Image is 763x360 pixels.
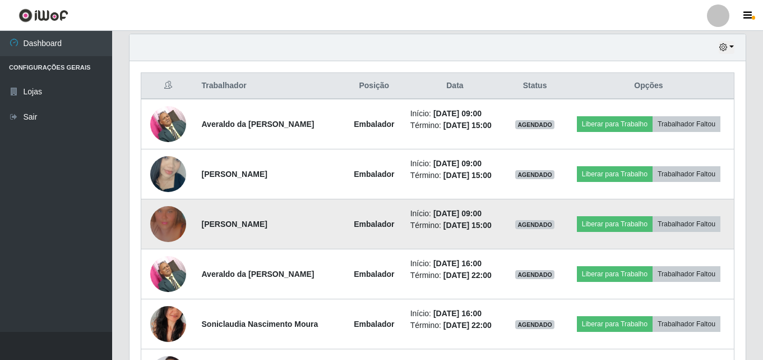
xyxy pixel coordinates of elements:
[577,216,653,232] button: Liberar para Trabalho
[354,320,394,329] strong: Embalador
[354,120,394,129] strong: Embalador
[410,220,500,231] li: Término:
[653,116,720,132] button: Trabalhador Faltou
[515,320,554,329] span: AGENDADO
[410,108,500,120] li: Início:
[354,170,394,179] strong: Embalador
[515,270,554,279] span: AGENDADO
[354,270,394,279] strong: Embalador
[150,100,186,148] img: 1697117733428.jpeg
[150,250,186,298] img: 1697117733428.jpeg
[577,116,653,132] button: Liberar para Trabalho
[202,220,267,229] strong: [PERSON_NAME]
[150,292,186,356] img: 1715895130415.jpeg
[433,259,482,268] time: [DATE] 16:00
[202,170,267,179] strong: [PERSON_NAME]
[433,309,482,318] time: [DATE] 16:00
[515,120,554,129] span: AGENDADO
[410,158,500,170] li: Início:
[410,270,500,281] li: Término:
[577,166,653,182] button: Liberar para Trabalho
[202,270,315,279] strong: Averaldo da [PERSON_NAME]
[410,308,500,320] li: Início:
[577,266,653,282] button: Liberar para Trabalho
[443,271,492,280] time: [DATE] 22:00
[410,120,500,131] li: Término:
[515,220,554,229] span: AGENDADO
[443,221,492,230] time: [DATE] 15:00
[433,109,482,118] time: [DATE] 09:00
[410,320,500,331] li: Término:
[19,8,68,22] img: CoreUI Logo
[577,316,653,332] button: Liberar para Trabalho
[410,208,500,220] li: Início:
[653,266,720,282] button: Trabalhador Faltou
[653,316,720,332] button: Trabalhador Faltou
[443,121,492,130] time: [DATE] 15:00
[410,258,500,270] li: Início:
[150,142,186,206] img: 1751387088285.jpeg
[515,170,554,179] span: AGENDADO
[195,73,345,99] th: Trabalhador
[354,220,394,229] strong: Embalador
[563,73,734,99] th: Opções
[202,320,318,329] strong: Soniclaudia Nascimento Moura
[653,166,720,182] button: Trabalhador Faltou
[410,170,500,181] li: Término:
[404,73,507,99] th: Data
[433,159,482,168] time: [DATE] 09:00
[202,120,315,129] strong: Averaldo da [PERSON_NAME]
[443,171,492,180] time: [DATE] 15:00
[433,209,482,218] time: [DATE] 09:00
[653,216,720,232] button: Trabalhador Faltou
[345,73,404,99] th: Posição
[150,192,186,256] img: 1750247138139.jpeg
[506,73,563,99] th: Status
[443,321,492,330] time: [DATE] 22:00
